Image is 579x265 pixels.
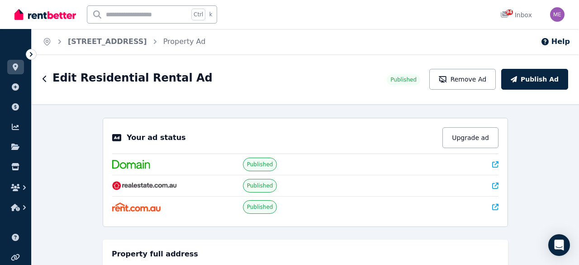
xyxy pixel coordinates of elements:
img: Rent.com.au [112,202,161,212]
h1: Edit Residential Rental Ad [52,71,213,85]
button: Remove Ad [429,69,496,90]
button: Help [541,36,570,47]
button: Publish Ad [501,69,568,90]
img: RealEstate.com.au [112,181,177,190]
img: RentBetter [14,8,76,21]
span: k [209,11,212,18]
p: Your ad status [127,132,185,143]
span: 94 [506,10,513,15]
button: Upgrade ad [442,127,498,148]
img: Domain.com.au [112,160,150,169]
h5: Property full address [112,249,198,260]
a: [STREET_ADDRESS] [68,37,147,46]
span: Ctrl [191,9,205,20]
nav: Breadcrumb [32,29,216,54]
span: Published [247,161,273,168]
div: Open Intercom Messenger [548,234,570,256]
span: Published [390,76,417,83]
a: Property Ad [163,37,206,46]
span: Published [247,203,273,211]
span: Published [247,182,273,189]
div: Inbox [500,10,532,19]
img: Melinda Enriquez [550,7,565,22]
